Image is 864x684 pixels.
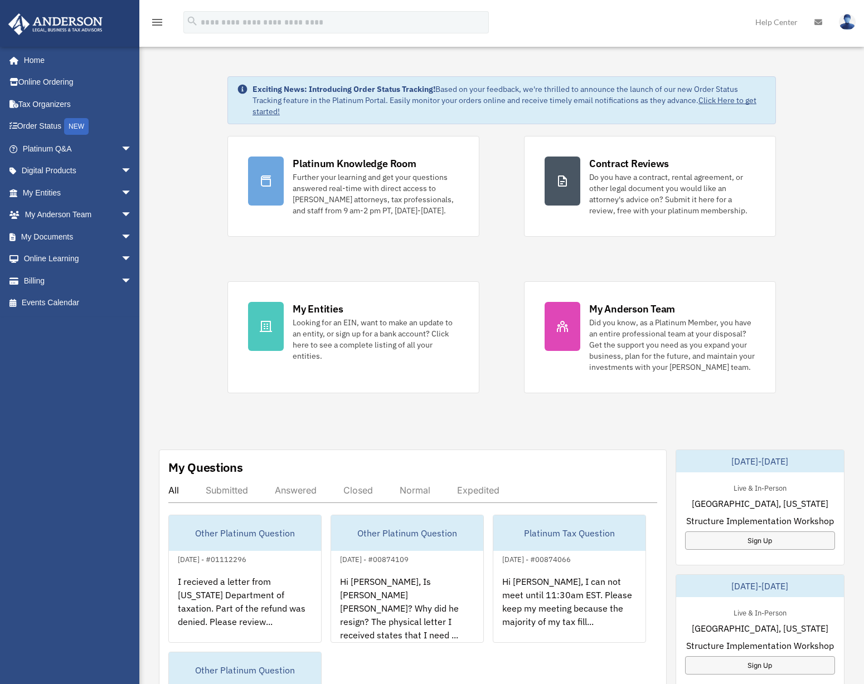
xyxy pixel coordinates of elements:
div: Closed [343,485,373,496]
div: Platinum Knowledge Room [293,157,416,170]
a: menu [151,19,164,29]
div: Normal [400,485,430,496]
a: Other Platinum Question[DATE] - #00874109Hi [PERSON_NAME], Is [PERSON_NAME] [PERSON_NAME]? Why di... [331,515,484,643]
div: [DATE] - #00874109 [331,553,418,564]
a: Sign Up [685,656,836,675]
a: My Documentsarrow_drop_down [8,226,149,248]
div: Other Platinum Question [169,515,321,551]
a: Click Here to get started! [253,95,756,116]
div: Do you have a contract, rental agreement, or other legal document you would like an attorney's ad... [589,172,755,216]
a: Sign Up [685,531,836,550]
a: Billingarrow_drop_down [8,270,149,292]
span: [GEOGRAPHIC_DATA], [US_STATE] [692,622,828,635]
span: Structure Implementation Workshop [686,639,834,652]
div: Contract Reviews [589,157,669,170]
div: [DATE]-[DATE] [676,450,844,472]
span: [GEOGRAPHIC_DATA], [US_STATE] [692,497,828,510]
div: [DATE] - #01112296 [169,553,255,564]
a: Events Calendar [8,292,149,314]
a: Home [8,49,143,71]
a: Platinum Q&Aarrow_drop_down [8,138,149,160]
div: [DATE]-[DATE] [676,575,844,597]
a: Tax Organizers [8,93,149,115]
div: All [168,485,179,496]
a: Digital Productsarrow_drop_down [8,160,149,182]
div: Answered [275,485,317,496]
span: Structure Implementation Workshop [686,514,834,527]
div: Based on your feedback, we're thrilled to announce the launch of our new Order Status Tracking fe... [253,84,766,117]
span: arrow_drop_down [121,248,143,271]
div: Live & In-Person [725,606,795,618]
a: Platinum Knowledge Room Further your learning and get your questions answered real-time with dire... [227,136,479,237]
img: Anderson Advisors Platinum Portal [5,13,106,35]
img: User Pic [839,14,856,30]
a: Contract Reviews Do you have a contract, rental agreement, or other legal document you would like... [524,136,776,237]
span: arrow_drop_down [121,182,143,204]
span: arrow_drop_down [121,204,143,227]
div: Other Platinum Question [331,515,483,551]
div: My Questions [168,459,243,476]
div: Further your learning and get your questions answered real-time with direct access to [PERSON_NAM... [293,172,459,216]
a: Platinum Tax Question[DATE] - #00874066Hi [PERSON_NAME], I can not meet until 11:30am EST. Please... [493,515,646,643]
a: My Entitiesarrow_drop_down [8,182,149,204]
div: [DATE] - #00874066 [493,553,580,564]
div: My Entities [293,302,343,316]
span: arrow_drop_down [121,270,143,292]
span: arrow_drop_down [121,138,143,160]
div: Did you know, as a Platinum Member, you have an entire professional team at your disposal? Get th... [589,317,755,373]
a: Other Platinum Question[DATE] - #01112296I recieved a letter from [US_STATE] Department of taxati... [168,515,322,643]
div: Live & In-Person [725,481,795,493]
div: Hi [PERSON_NAME], Is [PERSON_NAME] [PERSON_NAME]? Why did he resign? The physical letter I receiv... [331,566,483,653]
a: Order StatusNEW [8,115,149,138]
div: NEW [64,118,89,135]
div: Hi [PERSON_NAME], I can not meet until 11:30am EST. Please keep my meeting because the majority o... [493,566,645,653]
a: My Entities Looking for an EIN, want to make an update to an entity, or sign up for a bank accoun... [227,281,479,393]
div: I recieved a letter from [US_STATE] Department of taxation. Part of the refund was denied. Please... [169,566,321,653]
div: Submitted [206,485,248,496]
a: My Anderson Teamarrow_drop_down [8,204,149,226]
a: My Anderson Team Did you know, as a Platinum Member, you have an entire professional team at your... [524,281,776,393]
div: Expedited [457,485,499,496]
a: Online Ordering [8,71,149,94]
span: arrow_drop_down [121,160,143,183]
i: search [186,15,198,27]
span: arrow_drop_down [121,226,143,248]
div: My Anderson Team [589,302,675,316]
a: Online Learningarrow_drop_down [8,248,149,270]
div: Looking for an EIN, want to make an update to an entity, or sign up for a bank account? Click her... [293,317,459,361]
i: menu [151,16,164,29]
strong: Exciting News: Introducing Order Status Tracking! [253,84,435,94]
div: Platinum Tax Question [493,515,645,551]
